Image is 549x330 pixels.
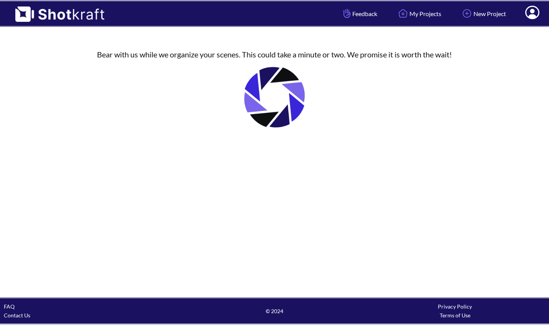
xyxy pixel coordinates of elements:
[342,9,377,18] span: Feedback
[184,307,365,315] span: © 2024
[342,7,352,20] img: Hand Icon
[391,3,447,24] a: My Projects
[460,7,473,20] img: Add Icon
[455,3,512,24] a: New Project
[236,59,313,136] img: Loading..
[365,311,545,320] div: Terms of Use
[4,312,30,319] a: Contact Us
[396,7,409,20] img: Home Icon
[365,302,545,311] div: Privacy Policy
[4,303,15,310] a: FAQ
